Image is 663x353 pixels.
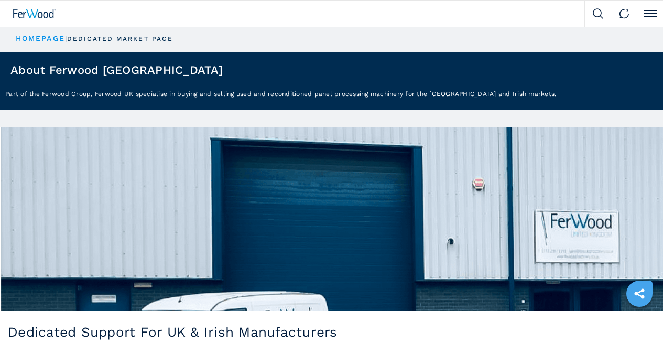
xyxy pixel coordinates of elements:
[65,35,67,42] span: |
[593,8,603,19] img: Search
[637,1,663,27] button: Click to toggle menu
[16,34,65,42] a: HOMEPAGE
[10,65,223,76] h1: About Ferwood [GEOGRAPHIC_DATA]
[626,281,653,307] a: sharethis
[8,324,655,340] h2: Dedicated Support For UK & Irish Manufacturers
[67,35,173,44] p: dedicated market page
[619,8,629,19] img: Contact us
[13,9,56,18] img: Ferwood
